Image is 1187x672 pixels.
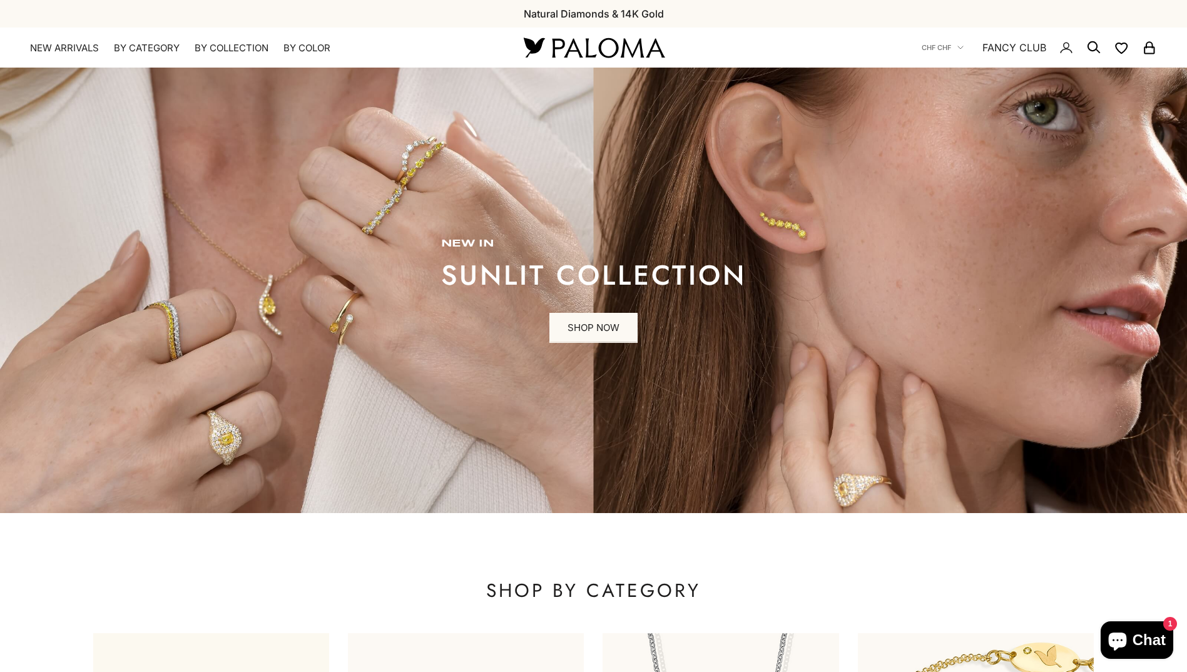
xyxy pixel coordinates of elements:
[114,42,180,54] summary: By Category
[549,313,638,343] a: SHOP NOW
[1097,621,1177,662] inbox-online-store-chat: Shopify online store chat
[922,42,951,53] span: CHF CHF
[283,42,330,54] summary: By Color
[195,42,268,54] summary: By Collection
[30,42,494,54] nav: Primary navigation
[441,263,746,288] p: sunlit collection
[922,42,964,53] button: CHF CHF
[30,42,99,54] a: NEW ARRIVALS
[93,578,1094,603] p: SHOP BY CATEGORY
[441,238,746,250] p: new in
[982,39,1046,56] a: FANCY CLUB
[922,28,1157,68] nav: Secondary navigation
[524,6,664,22] p: Natural Diamonds & 14K Gold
